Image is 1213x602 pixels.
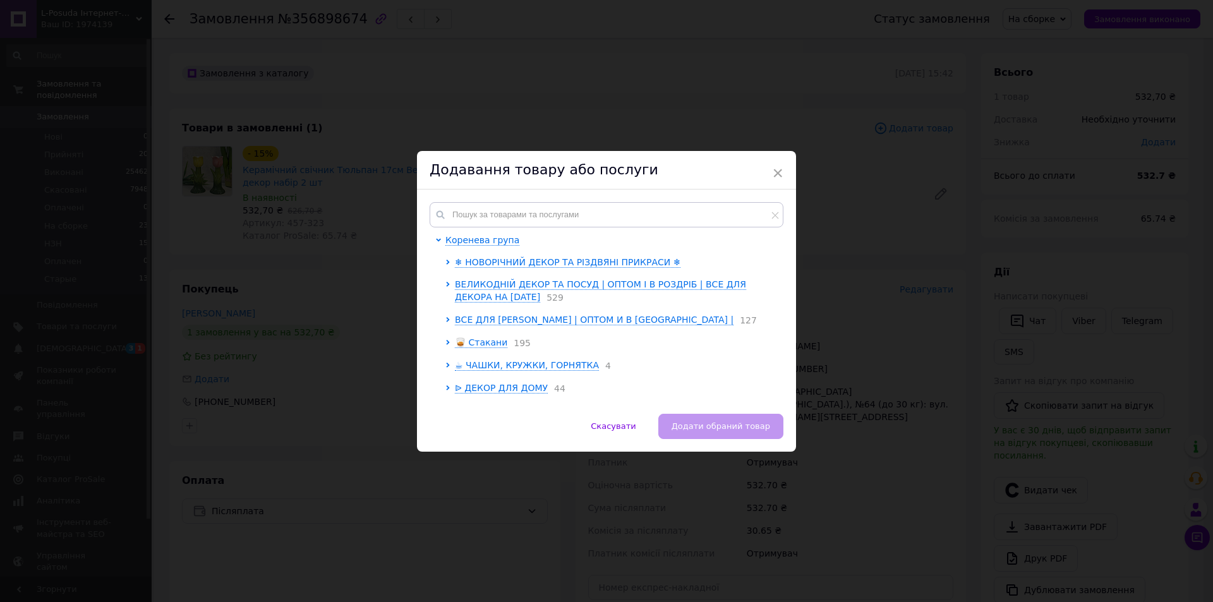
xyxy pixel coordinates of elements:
[540,292,564,303] span: 529
[548,383,565,394] span: 44
[455,360,599,370] span: ☕ ЧАШКИ, КРУЖКИ, ГОРНЯТКА
[445,235,519,245] span: Коренева група
[417,151,796,190] div: Додавання товару або послуги
[455,337,507,347] span: 🥃 Стакани
[455,383,548,393] span: ᐉ ДЕКОР ДЛЯ ДОМУ
[455,257,680,267] span: ❄ НОВОРІЧНИЙ ДЕКОР ТА РІЗДВЯНІ ПРИКРАСИ ❄
[733,315,757,325] span: 127
[599,361,611,371] span: 4
[430,202,783,227] input: Пошук за товарами та послугами
[507,338,531,348] span: 195
[577,414,649,439] button: Скасувати
[591,421,636,431] span: Скасувати
[455,315,733,325] span: ВСЕ ДЛЯ [PERSON_NAME] | ОПТОМ И В [GEOGRAPHIC_DATA] |
[455,279,746,302] span: ВЕЛИКОДНІЙ ДЕКОР ТА ПОСУД | ОПТОМ І В РОЗДРІБ | ВСЕ ДЛЯ ДЕКОРА НА [DATE]
[772,162,783,184] span: ×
